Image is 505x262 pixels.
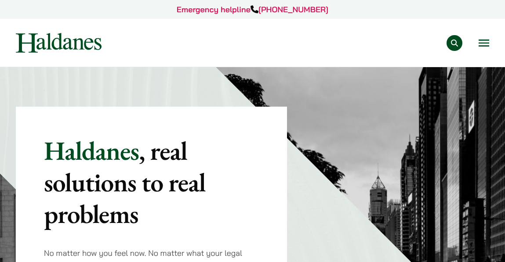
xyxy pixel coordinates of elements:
mark: , real solutions to real problems [44,133,205,231]
p: Haldanes [44,135,259,230]
a: Emergency helpline[PHONE_NUMBER] [177,4,328,14]
button: Open menu [479,39,489,47]
button: Search [447,35,462,51]
img: Logo of Haldanes [16,33,102,53]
